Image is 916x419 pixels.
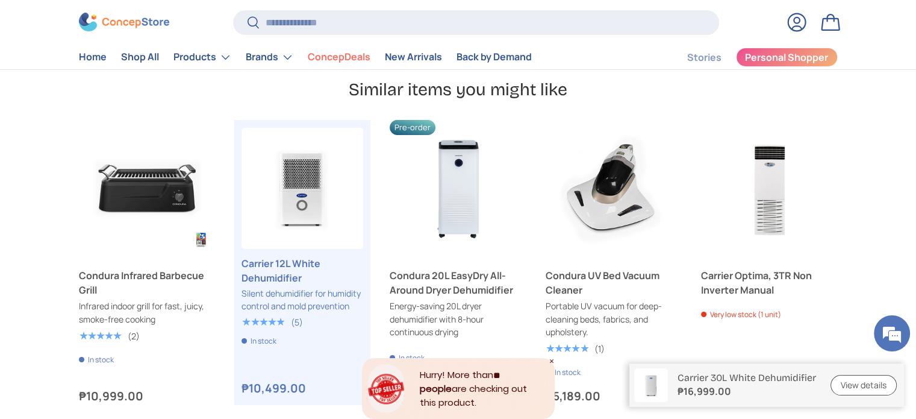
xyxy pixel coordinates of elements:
[241,128,363,249] a: Carrier 12L White Dehumidifier
[701,120,837,256] a: Carrier Optima, 3TR Non Inverter Manual
[238,45,301,69] summary: Brands
[456,46,532,69] a: Back by Demand
[701,268,837,297] a: Carrier Optima, 3TR Non Inverter Manual
[687,46,721,69] a: Stories
[79,45,532,69] nav: Primary
[736,48,838,67] a: Personal Shopper
[678,372,816,383] p: Carrier 30L White Dehumidifier
[121,46,159,69] a: Shop All
[390,268,526,297] a: Condura 20L EasyDry All-Around Dryer Dehumidifier
[241,256,363,285] a: Carrier 12L White Dehumidifier
[79,13,169,32] img: ConcepStore
[390,120,435,135] span: Pre-order
[63,68,202,83] div: Chat with us now
[79,120,215,256] a: Condura Infrared Barbecue Grill
[546,268,682,297] a: Condura UV Bed Vacuum Cleaner
[6,286,229,328] textarea: Type your message and hit 'Enter'
[385,46,442,69] a: New Arrivals
[308,46,370,69] a: ConcepDeals
[79,46,107,69] a: Home
[70,130,166,252] span: We're online!
[634,368,668,402] img: carrier-dehumidifier-30-liter-full-view-concepstore
[79,78,838,101] h2: Similar items you might like
[79,268,215,297] a: Condura Infrared Barbecue Grill
[390,120,526,256] a: Condura 20L EasyDry All-Around Dryer Dehumidifier
[678,384,816,399] strong: ₱16,999.00
[549,358,555,364] div: Close
[830,375,897,396] a: View details
[166,45,238,69] summary: Products
[198,6,226,35] div: Minimize live chat window
[546,120,682,256] a: Condura UV Bed Vacuum Cleaner
[658,45,838,69] nav: Secondary
[745,53,828,63] span: Personal Shopper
